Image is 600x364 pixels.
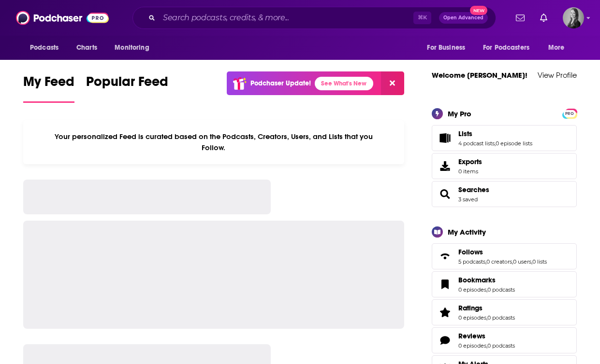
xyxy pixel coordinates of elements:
span: Follows [458,248,483,256]
a: Show notifications dropdown [512,10,528,26]
div: Your personalized Feed is curated based on the Podcasts, Creators, Users, and Lists that you Follow. [23,120,404,164]
span: For Podcasters [483,41,529,55]
button: open menu [477,39,543,57]
span: ⌘ K [413,12,431,24]
span: Bookmarks [432,271,577,297]
img: Podchaser - Follow, Share and Rate Podcasts [16,9,109,27]
span: Exports [458,157,482,166]
span: More [548,41,565,55]
a: Follows [458,248,547,256]
span: Reviews [458,332,485,340]
button: Open AdvancedNew [439,12,488,24]
a: Searches [458,185,489,194]
a: Reviews [435,334,454,347]
span: Logged in as katieTBG [563,7,584,28]
span: , [531,258,532,265]
span: New [470,6,487,15]
span: My Feed [23,73,74,96]
span: , [486,342,487,349]
a: View Profile [538,70,577,80]
div: My Pro [448,109,471,118]
a: 0 episodes [458,342,486,349]
span: , [486,314,487,321]
span: Exports [435,159,454,173]
span: Reviews [432,327,577,353]
span: Open Advanced [443,15,483,20]
a: Lists [435,131,454,145]
a: Follows [435,250,454,263]
span: Charts [76,41,97,55]
a: Welcome [PERSON_NAME]! [432,70,527,80]
a: Reviews [458,332,515,340]
a: Ratings [435,306,454,319]
span: Ratings [432,299,577,325]
button: open menu [420,39,477,57]
div: Search podcasts, credits, & more... [132,7,496,29]
a: 3 saved [458,196,478,203]
a: 0 podcasts [487,286,515,293]
a: 0 podcasts [487,342,515,349]
span: For Business [427,41,465,55]
a: My Feed [23,73,74,103]
a: PRO [564,109,575,116]
a: 0 creators [486,258,512,265]
span: Bookmarks [458,276,496,284]
p: Podchaser Update! [250,79,311,87]
span: Follows [432,243,577,269]
a: See What's New [315,77,373,90]
span: , [495,140,496,147]
span: Popular Feed [86,73,168,96]
span: Ratings [458,304,483,312]
a: Lists [458,129,532,138]
a: Bookmarks [435,278,454,291]
span: , [486,286,487,293]
a: 5 podcasts [458,258,485,265]
a: 0 users [513,258,531,265]
button: Show profile menu [563,7,584,28]
a: Searches [435,187,454,201]
span: Lists [432,125,577,151]
a: Bookmarks [458,276,515,284]
a: 0 lists [532,258,547,265]
span: Searches [432,181,577,207]
a: Show notifications dropdown [536,10,551,26]
span: Podcasts [30,41,59,55]
div: My Activity [448,227,486,237]
span: 0 items [458,168,482,175]
a: Ratings [458,304,515,312]
a: 0 episodes [458,314,486,321]
span: Monitoring [115,41,149,55]
button: open menu [541,39,577,57]
a: 0 podcasts [487,314,515,321]
a: 0 episodes [458,286,486,293]
button: open menu [23,39,71,57]
span: , [485,258,486,265]
span: , [512,258,513,265]
a: Popular Feed [86,73,168,103]
a: Charts [70,39,103,57]
input: Search podcasts, credits, & more... [159,10,413,26]
span: Lists [458,129,472,138]
img: User Profile [563,7,584,28]
span: PRO [564,110,575,117]
button: open menu [108,39,161,57]
a: Exports [432,153,577,179]
a: 4 podcast lists [458,140,495,147]
a: 0 episode lists [496,140,532,147]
